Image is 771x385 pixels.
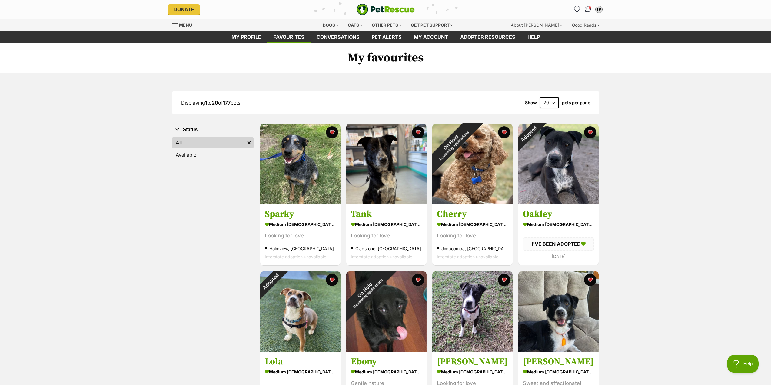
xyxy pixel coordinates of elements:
button: favourite [584,274,596,286]
a: Tank medium [DEMOGRAPHIC_DATA] Dog Looking for love Gladstone, [GEOGRAPHIC_DATA] Interstate adopt... [346,204,427,266]
img: Sparky [260,124,341,204]
span: Show [525,100,537,105]
span: Interstate adoption unavailable [437,254,498,260]
div: Looking for love [265,232,336,240]
a: Help [521,31,546,43]
div: medium [DEMOGRAPHIC_DATA] Dog [265,220,336,229]
img: chat-41dd97257d64d25036548639549fe6c8038ab92f7586957e7f3b1b290dea8141.svg [585,6,591,12]
button: favourite [498,126,510,138]
img: Cherry [432,124,513,204]
button: My account [594,5,604,14]
h3: Cherry [437,209,508,220]
div: medium [DEMOGRAPHIC_DATA] Dog [437,220,508,229]
a: Adopted [518,199,599,205]
div: Looking for love [351,232,422,240]
div: On Hold [419,111,486,178]
div: medium [DEMOGRAPHIC_DATA] Dog [351,220,422,229]
a: PetRescue [357,4,415,15]
button: favourite [498,274,510,286]
div: Adopted [252,264,288,300]
a: My profile [225,31,267,43]
a: Sparky medium [DEMOGRAPHIC_DATA] Dog Looking for love Holmview, [GEOGRAPHIC_DATA] Interstate adop... [260,204,341,266]
img: Ebony [346,271,427,352]
div: Good Reads [568,19,604,31]
h3: Sparky [265,209,336,220]
span: Reviewing applications [352,278,384,309]
h3: Ebony [351,356,422,367]
span: Reviewing applications [438,130,470,161]
div: About [PERSON_NAME] [507,19,567,31]
a: conversations [311,31,366,43]
div: Looking for love [437,232,508,240]
span: Interstate adoption unavailable [351,254,412,260]
ul: Account quick links [572,5,604,14]
div: Get pet support [407,19,457,31]
a: Available [172,149,254,160]
strong: 177 [223,100,231,106]
img: logo-e224e6f780fb5917bec1dbf3a21bbac754714ae5b6737aabdf751b685950b380.svg [357,4,415,15]
div: Dogs [318,19,343,31]
div: medium [DEMOGRAPHIC_DATA] Dog [523,220,594,229]
iframe: Help Scout Beacon - Open [727,355,759,373]
a: Conversations [583,5,593,14]
button: favourite [584,126,596,138]
a: Adopter resources [454,31,521,43]
label: pets per page [562,100,590,105]
button: Status [172,126,254,134]
button: favourite [326,274,338,286]
button: favourite [412,126,424,138]
div: Status [172,136,254,163]
div: Gladstone, [GEOGRAPHIC_DATA] [351,245,422,253]
div: On Hold [333,258,400,325]
img: Tank [346,124,427,204]
span: Menu [179,22,192,28]
h3: Tank [351,209,422,220]
img: Lola [260,271,341,352]
a: On HoldReviewing applications [432,199,513,205]
div: Other pets [367,19,406,31]
img: Oakley [518,124,599,204]
a: Cherry medium [DEMOGRAPHIC_DATA] Dog Looking for love Jimboomba, [GEOGRAPHIC_DATA] Interstate ado... [432,204,513,266]
a: Menu [172,19,196,30]
div: medium [DEMOGRAPHIC_DATA] Dog [437,367,508,376]
div: I'VE BEEN ADOPTED [523,238,594,251]
button: favourite [412,274,424,286]
a: Remove filter [244,137,254,148]
div: Adopted [510,116,546,152]
div: [DATE] [523,252,594,261]
strong: 20 [212,100,218,106]
a: On HoldReviewing applications [346,347,427,353]
a: Pet alerts [366,31,408,43]
a: Oakley medium [DEMOGRAPHIC_DATA] Dog I'VE BEEN ADOPTED [DATE] favourite [518,204,599,265]
a: Favourites [267,31,311,43]
img: Lara [518,271,599,352]
a: Donate [168,4,200,15]
div: Cats [344,19,367,31]
h3: Oakley [523,209,594,220]
strong: 1 [205,100,207,106]
a: All [172,137,244,148]
h3: Lola [265,356,336,367]
a: Adopted [260,347,341,353]
div: medium [DEMOGRAPHIC_DATA] Dog [523,367,594,376]
a: My account [408,31,454,43]
div: Jimboomba, [GEOGRAPHIC_DATA] [437,245,508,253]
span: Displaying to of pets [181,100,240,106]
h3: [PERSON_NAME] [437,356,508,367]
div: TP [596,6,602,12]
div: medium [DEMOGRAPHIC_DATA] Dog [265,367,336,376]
h3: [PERSON_NAME] [523,356,594,367]
div: Holmview, [GEOGRAPHIC_DATA] [265,245,336,253]
div: medium [DEMOGRAPHIC_DATA] Dog [351,367,422,376]
button: favourite [326,126,338,138]
img: Hannah [432,271,513,352]
span: Interstate adoption unavailable [265,254,326,260]
a: Favourites [572,5,582,14]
